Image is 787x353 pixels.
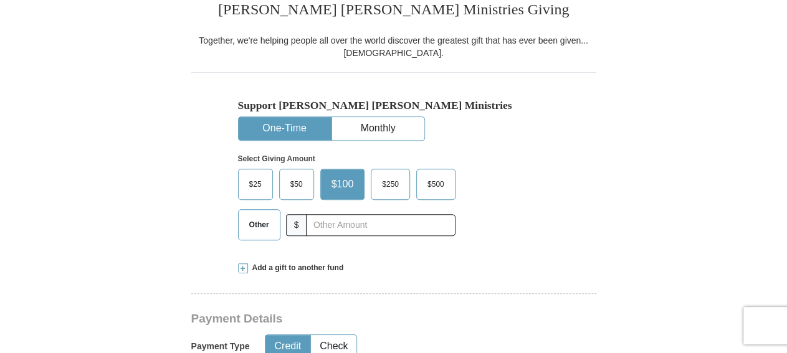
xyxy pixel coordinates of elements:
span: $500 [421,175,451,194]
span: Other [243,215,275,234]
span: $ [286,214,307,236]
h5: Support [PERSON_NAME] [PERSON_NAME] Ministries [238,99,550,112]
div: Together, we're helping people all over the world discover the greatest gift that has ever been g... [191,34,596,59]
span: Add a gift to another fund [248,263,344,273]
button: One-Time [239,117,331,140]
span: $100 [325,175,360,194]
span: $25 [243,175,268,194]
input: Other Amount [306,214,455,236]
span: $250 [376,175,405,194]
h5: Payment Type [191,341,250,352]
h3: Payment Details [191,312,509,326]
span: $50 [284,175,309,194]
button: Monthly [332,117,424,140]
strong: Select Giving Amount [238,154,315,163]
